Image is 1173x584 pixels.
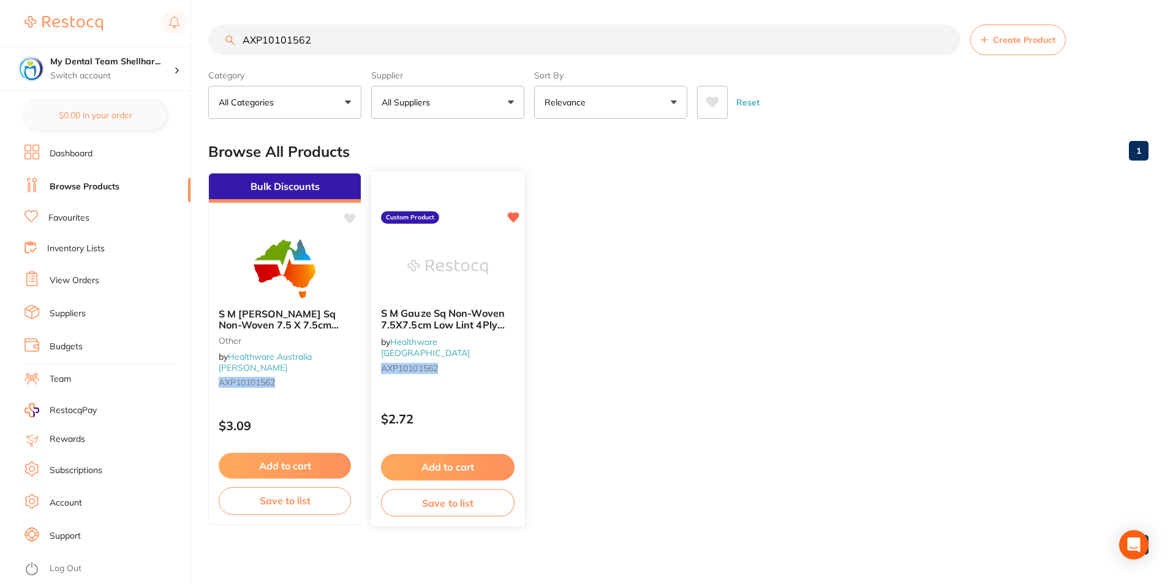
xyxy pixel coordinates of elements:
a: 1 [1129,138,1148,163]
a: Favourites [48,212,89,224]
button: All Categories [208,86,361,119]
button: Save to list [381,489,515,517]
button: Relevance [534,86,687,119]
em: AXP10101562 [219,377,275,388]
p: All Suppliers [382,96,435,108]
button: All Suppliers [371,86,524,119]
img: S M Gauze Sq Non-Woven 7.5X7.5cm Low Lint 4Ply 100/Pack [407,236,488,298]
button: Add to cart [381,454,515,480]
button: Save to list [219,487,351,514]
input: Search Products [208,25,960,55]
a: Browse Products [50,181,119,193]
p: $2.72 [381,412,515,426]
b: S M Gauze Sq Non-Woven 7.5 X 7.5cm Low Lint 4Ply 100/Pack [219,308,351,331]
em: AXP10101562 [381,363,438,374]
span: RestocqPay [50,404,97,417]
a: Subscriptions [50,465,102,477]
a: Team [50,373,71,385]
label: Category [208,70,361,81]
a: Healthware [GEOGRAPHIC_DATA] [381,336,470,358]
span: Create Product [993,35,1055,45]
p: All Categories [219,96,279,108]
a: Budgets [50,341,83,353]
small: other [219,336,351,346]
a: Suppliers [50,308,86,320]
img: My Dental Team Shellharbour [19,56,43,81]
a: Healthware Australia [PERSON_NAME] [219,351,312,373]
div: Open Intercom Messenger [1119,530,1148,559]
a: Log Out [50,563,81,575]
a: RestocqPay [25,403,97,417]
button: $0.00 in your order [25,100,166,130]
label: Supplier [371,70,524,81]
a: Inventory Lists [47,243,105,255]
span: S M [PERSON_NAME] Sq Non-Woven 7.5 X 7.5cm Low Lint 4Ply 100/Pack [219,308,339,343]
div: Bulk Discounts [209,173,361,203]
p: Switch account [50,70,174,82]
button: Reset [733,86,763,119]
p: $3.09 [219,419,351,433]
img: S M Gauze Sq Non-Woven 7.5 X 7.5cm Low Lint 4Ply 100/Pack [245,237,325,298]
a: Restocq Logo [25,9,103,37]
img: Restocq Logo [25,16,103,31]
button: Add to cart [219,453,351,479]
b: S M Gauze Sq Non-Woven 7.5X7.5cm Low Lint 4Ply 100/Pack [381,308,515,330]
label: Custom Product [381,211,439,224]
span: S M Gauze Sq Non-Woven 7.5X7.5cm Low Lint 4Ply 100/Pack [381,307,505,342]
button: Log Out [25,559,187,579]
p: Relevance [545,96,590,108]
span: by [219,351,312,373]
h4: My Dental Team Shellharbour [50,56,174,68]
a: Rewards [50,433,85,446]
span: by [381,336,470,358]
a: Dashboard [50,148,92,160]
img: RestocqPay [25,403,39,417]
button: Create Product [970,25,1066,55]
h2: Browse All Products [208,143,350,161]
a: Account [50,497,82,509]
a: Support [50,530,81,542]
a: View Orders [50,275,99,287]
label: Sort By [534,70,687,81]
